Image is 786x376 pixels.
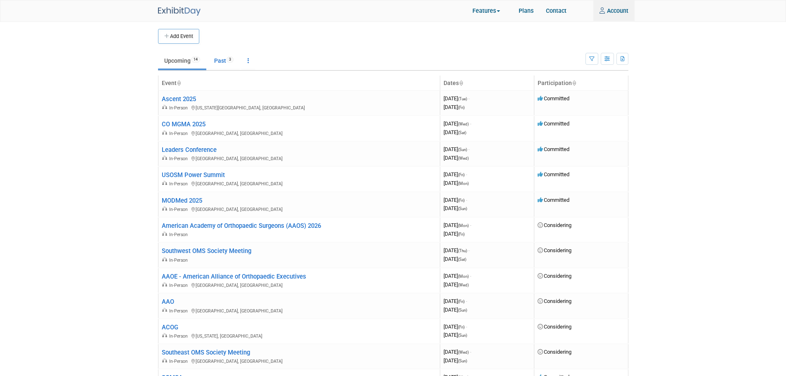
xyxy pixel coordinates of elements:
[162,181,167,185] img: In-Person Event
[458,274,469,279] span: (Mon)
[440,76,534,91] th: Dates
[169,207,190,212] span: In-Person
[458,232,465,236] span: (Fri)
[458,147,467,152] span: (Sun)
[227,57,234,63] span: 3
[458,248,467,253] span: (Thu)
[169,333,190,339] span: In-Person
[162,332,437,339] div: [US_STATE], [GEOGRAPHIC_DATA]
[468,247,470,253] span: -
[162,154,437,162] div: [GEOGRAPHIC_DATA], [GEOGRAPHIC_DATA]
[191,57,200,63] span: 14
[458,359,467,363] span: (Sun)
[538,146,569,152] span: Committed
[162,324,178,331] a: ACOG
[458,308,467,312] span: (Sun)
[538,121,569,127] span: Committed
[162,206,167,210] img: In-Person Event
[162,222,321,229] a: American Academy of Orthopaedic Surgeons (AAOS) 2026
[169,181,190,187] span: In-Person
[162,358,167,362] img: In-Person Event
[444,349,471,355] span: [DATE]
[158,76,440,91] th: Event
[538,247,571,253] span: Considering
[162,121,205,128] a: CO MGMA 2025
[162,357,437,364] div: [GEOGRAPHIC_DATA], [GEOGRAPHIC_DATA]
[458,198,465,203] span: (Fri)
[458,105,465,110] span: (Fri)
[466,298,467,304] span: -
[458,206,467,211] span: (Sun)
[169,232,190,237] span: In-Person
[444,155,469,161] span: [DATE]
[444,197,467,203] span: [DATE]
[162,197,202,204] a: MODMed 2025
[158,53,206,69] a: Upcoming14
[458,325,465,329] span: (Fri)
[458,223,469,228] span: (Mon)
[458,181,469,186] span: (Mon)
[458,97,467,101] span: (Tue)
[444,231,465,237] span: [DATE]
[158,7,201,16] img: ExhibitDay
[169,131,190,136] span: In-Person
[466,171,467,177] span: -
[538,324,571,330] span: Considering
[162,349,250,356] a: Southeast OMS Society Meeting
[458,156,469,161] span: (Wed)
[538,197,569,203] span: Committed
[458,299,465,304] span: (Fri)
[162,156,167,160] img: In-Person Event
[169,156,190,161] span: In-Person
[470,222,471,228] span: -
[458,283,469,287] span: (Wed)
[169,105,190,111] span: In-Person
[162,205,437,213] div: [GEOGRAPHIC_DATA], [GEOGRAPHIC_DATA]
[458,173,465,177] span: (Fri)
[512,0,540,21] a: Plans
[169,258,190,263] span: In-Person
[458,350,469,355] span: (Wed)
[538,349,571,355] span: Considering
[162,171,225,179] a: USOSM Power Summit
[444,332,467,338] span: [DATE]
[177,80,181,86] a: Sort by Event Name
[444,205,467,211] span: [DATE]
[162,308,167,312] img: In-Person Event
[458,257,466,262] span: (Sat)
[444,95,470,102] span: [DATE]
[444,180,469,186] span: [DATE]
[158,29,199,44] button: Add Event
[444,121,471,127] span: [DATE]
[162,232,167,236] img: In-Person Event
[468,95,470,102] span: -
[169,308,190,314] span: In-Person
[444,146,470,152] span: [DATE]
[444,357,467,364] span: [DATE]
[444,281,469,288] span: [DATE]
[162,247,251,255] a: Southwest OMS Society Meeting
[538,298,571,304] span: Considering
[458,333,467,338] span: (Sun)
[162,95,196,103] a: Ascent 2025
[538,95,569,102] span: Committed
[593,0,635,21] a: Account
[162,298,174,305] a: AAO
[468,146,470,152] span: -
[162,180,437,187] div: [GEOGRAPHIC_DATA], [GEOGRAPHIC_DATA]
[169,283,190,288] span: In-Person
[470,121,471,127] span: -
[444,273,471,279] span: [DATE]
[538,273,571,279] span: Considering
[444,307,467,313] span: [DATE]
[466,324,467,330] span: -
[444,129,466,135] span: [DATE]
[458,130,466,135] span: (Sat)
[444,104,465,110] span: [DATE]
[208,53,240,69] a: Past3
[444,247,470,253] span: [DATE]
[572,80,576,86] a: Sort by Participation Type
[169,359,190,364] span: In-Person
[458,122,469,126] span: (Wed)
[444,324,467,330] span: [DATE]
